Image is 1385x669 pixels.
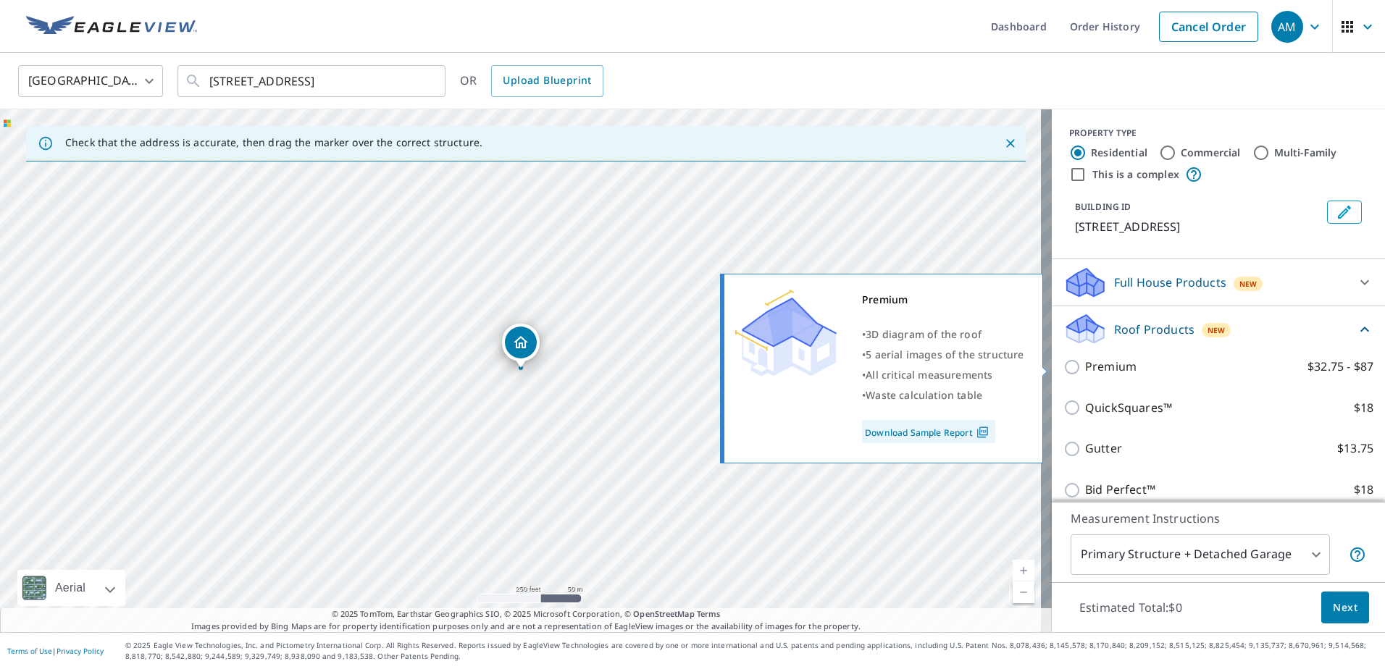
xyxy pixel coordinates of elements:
div: AM [1271,11,1303,43]
img: EV Logo [26,16,197,38]
a: Terms [697,608,721,619]
label: Commercial [1181,146,1241,160]
p: © 2025 Eagle View Technologies, Inc. and Pictometry International Corp. All Rights Reserved. Repo... [125,640,1378,662]
div: • [862,324,1024,345]
div: • [862,385,1024,405]
p: $32.75 - $87 [1307,358,1373,376]
a: Download Sample Report [862,420,995,443]
p: [STREET_ADDRESS] [1075,218,1321,235]
span: Your report will include the primary structure and a detached garage if one exists. [1349,546,1366,563]
div: OR [460,65,603,97]
p: Premium [1085,358,1137,376]
img: Premium [735,290,837,376]
div: • [862,365,1024,385]
p: Gutter [1085,439,1122,458]
a: Current Level 17, Zoom In [1013,560,1034,581]
a: OpenStreetMap [633,608,694,619]
p: Check that the address is accurate, then drag the marker over the correct structure. [65,136,482,149]
span: 5 aerial images of the structure [866,348,1024,361]
p: Full House Products [1114,274,1226,291]
p: Measurement Instructions [1071,510,1366,527]
img: Pdf Icon [973,426,992,439]
div: Full House ProductsNew [1063,265,1373,300]
label: Residential [1091,146,1147,160]
p: Roof Products [1114,321,1194,338]
button: Close [1001,134,1020,153]
p: | [7,647,104,655]
button: Edit building 1 [1327,201,1362,224]
a: Privacy Policy [57,646,104,656]
div: PROPERTY TYPE [1069,127,1368,140]
span: All critical measurements [866,368,992,382]
a: Cancel Order [1159,12,1258,42]
label: Multi-Family [1274,146,1337,160]
label: This is a complex [1092,167,1179,182]
button: Next [1321,592,1369,624]
span: 3D diagram of the roof [866,327,982,341]
span: New [1239,278,1258,290]
p: $13.75 [1337,439,1373,458]
p: $18 [1354,481,1373,499]
p: $18 [1354,399,1373,417]
span: © 2025 TomTom, Earthstar Geographics SIO, © 2025 Microsoft Corporation, © [332,608,721,620]
span: Next [1333,599,1357,617]
div: Aerial [17,570,125,606]
a: Terms of Use [7,646,52,656]
p: Estimated Total: $0 [1068,592,1194,623]
input: Search by address or latitude-longitude [209,61,416,101]
div: Dropped pin, building 1, Residential property, 2312 Dresden Ave Rockford, IL 61103 [502,324,540,369]
div: Aerial [51,570,90,606]
div: Primary Structure + Detached Garage [1071,534,1330,575]
p: QuickSquares™ [1085,399,1172,417]
a: Upload Blueprint [491,65,603,97]
p: BUILDING ID [1075,201,1131,213]
div: Roof ProductsNew [1063,312,1373,346]
p: Bid Perfect™ [1085,481,1155,499]
div: [GEOGRAPHIC_DATA] [18,61,163,101]
div: Premium [862,290,1024,310]
span: New [1208,324,1226,336]
a: Current Level 17, Zoom Out [1013,581,1034,603]
span: Waste calculation table [866,388,982,402]
span: Upload Blueprint [503,72,591,90]
div: • [862,345,1024,365]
